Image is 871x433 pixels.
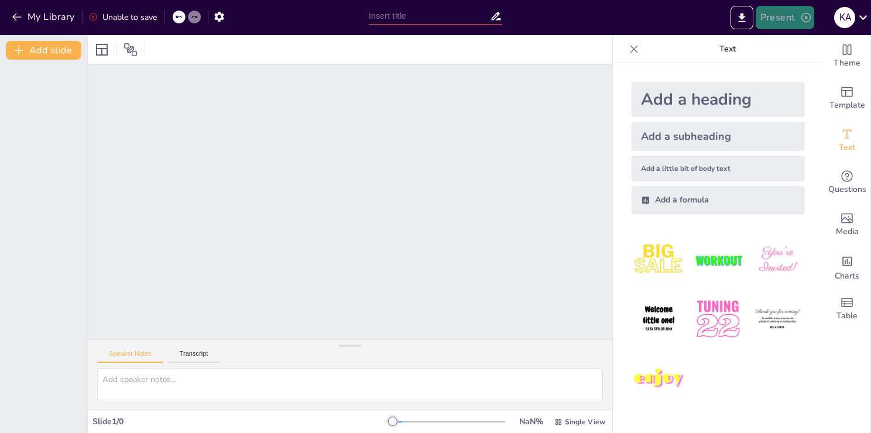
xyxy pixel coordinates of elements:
img: 5.jpeg [691,292,745,346]
button: Export to PowerPoint [731,6,753,29]
button: Add slide [6,41,81,60]
span: Theme [834,57,860,70]
span: Text [839,141,855,154]
div: NaN % [517,416,545,427]
div: Layout [92,40,111,59]
img: 7.jpeg [632,352,686,406]
div: Add ready made slides [824,77,870,119]
div: K A [834,7,855,28]
div: Add a subheading [632,122,805,151]
button: Transcript [168,350,220,363]
img: 4.jpeg [632,292,686,346]
span: Single View [565,417,605,427]
div: Add a formula [632,186,805,214]
input: Insert title [369,8,490,25]
span: Questions [828,183,866,196]
img: 6.jpeg [750,292,805,346]
button: Present [756,6,814,29]
img: 3.jpeg [750,233,805,287]
div: Add a table [824,288,870,330]
span: Charts [835,270,859,283]
button: K A [834,6,855,29]
img: 2.jpeg [691,233,745,287]
span: Media [836,225,859,238]
div: Add a little bit of body text [632,156,805,181]
div: Add images, graphics, shapes or video [824,204,870,246]
span: Template [829,99,865,112]
div: Slide 1 / 0 [92,416,393,427]
img: 1.jpeg [632,233,686,287]
button: Speaker Notes [97,350,163,363]
div: Change the overall theme [824,35,870,77]
div: Add a heading [632,82,805,117]
p: Text [643,35,812,63]
div: Unable to save [88,12,157,23]
div: Get real-time input from your audience [824,161,870,204]
span: Table [836,310,858,322]
div: Add text boxes [824,119,870,161]
button: My Library [9,8,80,26]
div: Add charts and graphs [824,246,870,288]
span: Position [124,43,138,57]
